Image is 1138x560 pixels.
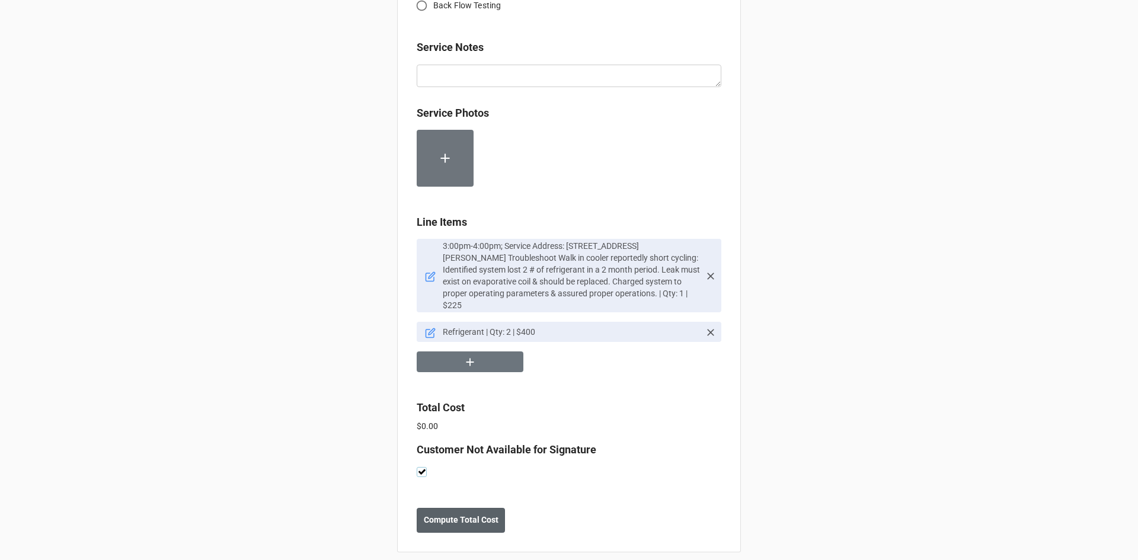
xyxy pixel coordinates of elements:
b: Compute Total Cost [424,514,498,526]
label: Line Items [417,214,467,231]
button: Compute Total Cost [417,508,505,533]
b: Total Cost [417,401,465,414]
label: Service Photos [417,105,489,121]
label: Service Notes [417,39,484,56]
p: $0.00 [417,420,721,432]
p: 3:00pm-4:00pm; Service Address: [STREET_ADDRESS][PERSON_NAME] Troubleshoot Walk in cooler reporte... [443,240,700,311]
label: Customer Not Available for Signature [417,441,596,458]
p: Refrigerant | Qty: 2 | $400 [443,326,700,338]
